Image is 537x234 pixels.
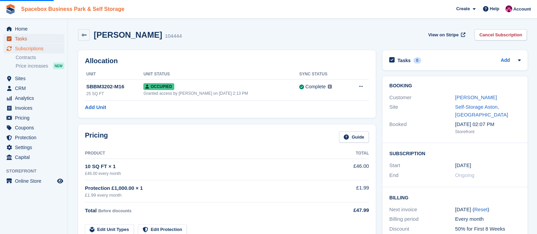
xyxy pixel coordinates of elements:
a: View on Stripe [426,29,467,40]
a: menu [3,84,64,93]
div: £1.99 every month [85,192,331,199]
time: 2025-08-29 00:00:00 UTC [455,162,471,169]
span: Home [15,24,56,34]
a: Contracts [16,54,64,61]
span: Subscriptions [15,44,56,53]
div: NEW [53,62,64,69]
a: menu [3,24,64,34]
div: Booked [389,121,455,135]
h2: Booking [389,83,521,89]
span: Occupied [143,83,174,90]
div: [DATE] 02:07 PM [455,121,521,128]
span: Sites [15,74,56,83]
a: Add [501,57,510,65]
div: Protection £1,000.00 × 1 [85,184,331,192]
div: Every month [455,215,521,223]
div: Billing period [389,215,455,223]
h2: [PERSON_NAME] [94,30,162,39]
div: 50% for First 8 Weeks [455,225,521,233]
a: Price increases NEW [16,62,64,70]
div: Complete [305,83,326,90]
a: menu [3,113,64,123]
div: £46.00 every month [85,170,331,177]
span: CRM [15,84,56,93]
h2: Tasks [397,57,411,64]
a: menu [3,152,64,162]
a: Reset [474,206,487,212]
h2: Subscription [389,150,521,157]
div: SBBM3202-M16 [86,83,143,91]
span: Invoices [15,103,56,113]
span: View on Stripe [428,32,459,38]
a: menu [3,133,64,142]
span: Capital [15,152,56,162]
a: menu [3,176,64,186]
a: menu [3,74,64,83]
span: Help [490,5,499,12]
h2: Billing [389,194,521,201]
div: £47.99 [331,206,369,214]
div: End [389,172,455,179]
span: Online Store [15,176,56,186]
th: Unit [85,69,143,80]
div: Discount [389,225,455,233]
a: menu [3,123,64,132]
a: menu [3,143,64,152]
th: Unit Status [143,69,299,80]
div: Storefront [455,128,521,135]
img: stora-icon-8386f47178a22dfd0bd8f6a31ec36ba5ce8667c1dd55bd0f319d3a0aa187defe.svg [5,4,16,14]
span: Tasks [15,34,56,43]
a: menu [3,34,64,43]
div: [DATE] ( ) [455,206,521,214]
th: Total [331,148,369,159]
span: Account [513,6,531,13]
span: Settings [15,143,56,152]
td: £1.99 [331,180,369,202]
span: Price increases [16,63,48,69]
img: Avishka Chauhan [505,5,512,12]
a: Preview store [56,177,64,185]
a: Spacebox Business Park & Self Storage [18,3,127,15]
a: [PERSON_NAME] [455,94,497,100]
a: Self-Storage Aston, [GEOGRAPHIC_DATA] [455,104,508,118]
th: Sync Status [299,69,348,80]
div: Customer [389,94,455,102]
div: Start [389,162,455,169]
a: Guide [339,131,369,143]
div: 104444 [165,32,182,40]
div: Next invoice [389,206,455,214]
span: Coupons [15,123,56,132]
div: 25 SQ FT [86,91,143,97]
div: Site [389,103,455,119]
span: Before discounts [98,209,131,213]
span: Storefront [6,168,68,175]
div: 10 SQ FT × 1 [85,163,331,170]
div: 0 [413,57,421,64]
a: Add Unit [85,104,106,111]
a: menu [3,93,64,103]
span: Create [456,5,470,12]
a: menu [3,103,64,113]
th: Product [85,148,331,159]
h2: Allocation [85,57,369,65]
span: Total [85,208,97,213]
span: Protection [15,133,56,142]
div: Granted access by [PERSON_NAME] on [DATE] 2:13 PM [143,90,299,96]
a: Cancel Subscription [475,29,527,40]
span: Ongoing [455,172,475,178]
td: £46.00 [331,159,369,180]
h2: Pricing [85,131,108,143]
span: Analytics [15,93,56,103]
a: menu [3,44,64,53]
span: Pricing [15,113,56,123]
img: icon-info-grey-7440780725fd019a000dd9b08b2336e03edf1995a4989e88bcd33f0948082b44.svg [328,85,332,89]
